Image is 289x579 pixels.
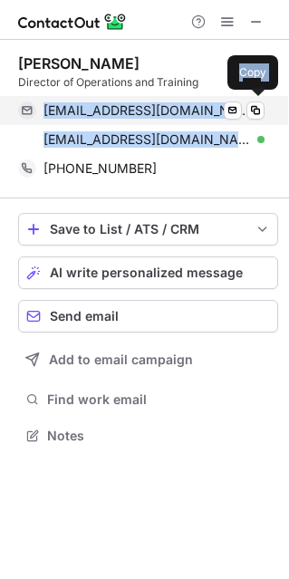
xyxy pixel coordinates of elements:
div: Director of Operations and Training [18,74,278,91]
button: save-profile-one-click [18,213,278,246]
span: [PHONE_NUMBER] [43,160,157,177]
button: AI write personalized message [18,256,278,289]
span: Send email [50,309,119,323]
div: Save to List / ATS / CRM [50,222,246,236]
span: Find work email [47,391,271,408]
div: [PERSON_NAME] [18,54,140,72]
span: [EMAIL_ADDRESS][DOMAIN_NAME] [43,102,251,119]
span: Add to email campaign [49,352,193,367]
button: Send email [18,300,278,333]
span: [EMAIL_ADDRESS][DOMAIN_NAME] [43,131,251,148]
span: Notes [47,428,271,444]
button: Notes [18,423,278,449]
span: AI write personalized message [50,265,243,280]
img: ContactOut v5.3.10 [18,11,127,33]
button: Add to email campaign [18,343,278,376]
button: Find work email [18,387,278,412]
